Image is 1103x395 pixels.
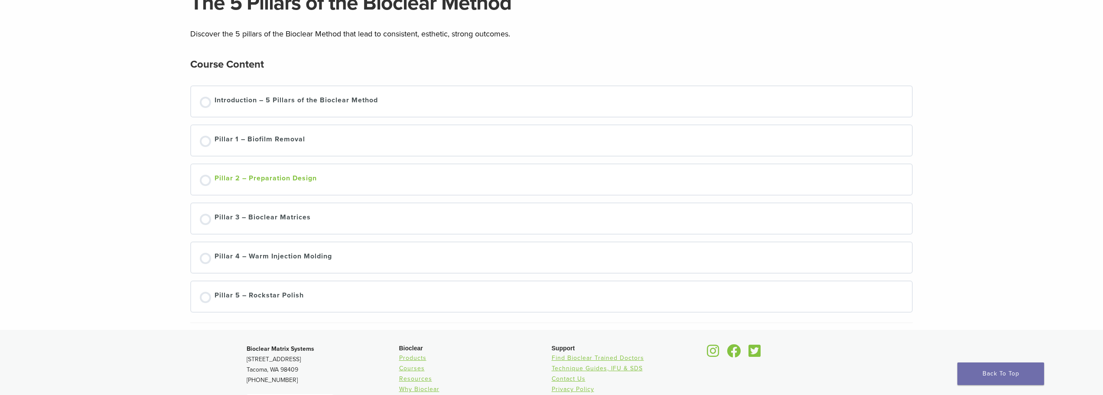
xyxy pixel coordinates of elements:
a: Find Bioclear Trained Doctors [552,354,644,362]
a: Back To Top [957,362,1044,385]
a: Contact Us [552,375,586,382]
a: Privacy Policy [552,385,594,393]
div: Pillar 1 – Biofilm Removal [215,134,305,147]
div: Pillar 2 – Preparation Design [215,173,317,186]
a: Technique Guides, IFU & SDS [552,365,643,372]
a: Bioclear [746,349,764,358]
a: Bioclear [704,349,722,358]
div: Pillar 4 – Warm Injection Molding [215,251,332,264]
strong: Bioclear Matrix Systems [247,345,314,353]
a: Pillar 5 – Rockstar Polish [200,290,903,303]
span: Bioclear [399,345,423,352]
a: Products [399,354,426,362]
div: Pillar 3 – Bioclear Matrices [215,212,311,225]
a: Why Bioclear [399,385,439,393]
a: Bioclear [724,349,744,358]
a: Pillar 3 – Bioclear Matrices [200,212,903,225]
p: [STREET_ADDRESS] Tacoma, WA 98409 [PHONE_NUMBER] [247,344,399,385]
a: Pillar 4 – Warm Injection Molding [200,251,903,264]
p: Discover the 5 pillars of the Bioclear Method that lead to consistent, esthetic, strong outcomes. [190,27,913,40]
a: Resources [399,375,432,382]
span: Support [552,345,575,352]
div: Introduction – 5 Pillars of the Bioclear Method [215,95,378,108]
a: Pillar 1 – Biofilm Removal [200,134,903,147]
div: Pillar 5 – Rockstar Polish [215,290,304,303]
a: Courses [399,365,425,372]
h2: Course Content [190,54,264,75]
a: Introduction – 5 Pillars of the Bioclear Method [200,95,903,108]
a: Pillar 2 – Preparation Design [200,173,903,186]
